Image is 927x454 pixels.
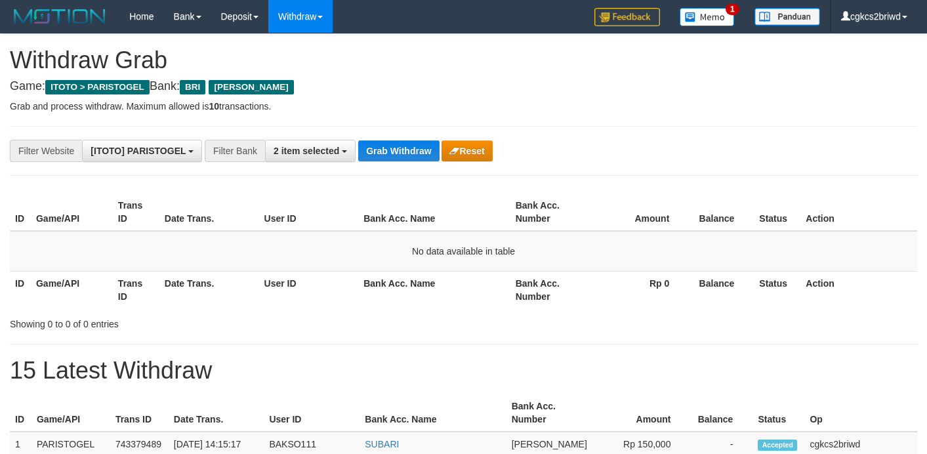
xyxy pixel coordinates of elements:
th: Balance [690,394,752,432]
img: MOTION_logo.png [10,7,110,26]
img: Button%20Memo.svg [680,8,735,26]
th: Date Trans. [169,394,264,432]
th: ID [10,394,31,432]
strong: 10 [209,101,219,112]
th: Balance [689,194,754,231]
th: Game/API [31,271,113,308]
img: Feedback.jpg [594,8,660,26]
th: Status [752,394,804,432]
span: [ITOTO] PARISTOGEL [91,146,186,156]
th: ID [10,194,31,231]
td: No data available in table [10,231,917,272]
a: SUBARI [365,439,399,449]
th: Game/API [31,394,110,432]
th: Op [804,394,917,432]
h1: Withdraw Grab [10,47,917,73]
th: User ID [264,394,360,432]
button: 2 item selected [265,140,356,162]
span: [PERSON_NAME] [209,80,293,94]
th: Game/API [31,194,113,231]
th: ID [10,271,31,308]
button: [ITOTO] PARISTOGEL [82,140,202,162]
th: User ID [259,271,359,308]
div: Filter Website [10,140,82,162]
button: Reset [442,140,492,161]
th: Bank Acc. Number [510,271,592,308]
th: Status [754,271,800,308]
th: Bank Acc. Name [358,194,510,231]
th: Bank Acc. Number [510,194,592,231]
th: Rp 0 [592,271,690,308]
th: Bank Acc. Number [506,394,597,432]
span: 1 [726,3,739,15]
span: 2 item selected [274,146,339,156]
th: User ID [259,194,359,231]
th: Trans ID [113,194,159,231]
button: Grab Withdraw [358,140,439,161]
th: Trans ID [110,394,169,432]
th: Balance [689,271,754,308]
h4: Game: Bank: [10,80,917,93]
th: Action [800,271,917,308]
th: Date Trans. [159,271,259,308]
th: Date Trans. [159,194,259,231]
div: Filter Bank [205,140,265,162]
th: Bank Acc. Name [360,394,506,432]
span: [PERSON_NAME] [512,439,587,449]
th: Status [754,194,800,231]
p: Grab and process withdraw. Maximum allowed is transactions. [10,100,917,113]
th: Action [800,194,917,231]
h1: 15 Latest Withdraw [10,358,917,384]
span: ITOTO > PARISTOGEL [45,80,150,94]
img: panduan.png [754,8,820,26]
span: BRI [180,80,205,94]
th: Amount [592,194,690,231]
th: Amount [597,394,691,432]
th: Trans ID [113,271,159,308]
div: Showing 0 to 0 of 0 entries [10,312,377,331]
span: Accepted [758,440,797,451]
th: Bank Acc. Name [358,271,510,308]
